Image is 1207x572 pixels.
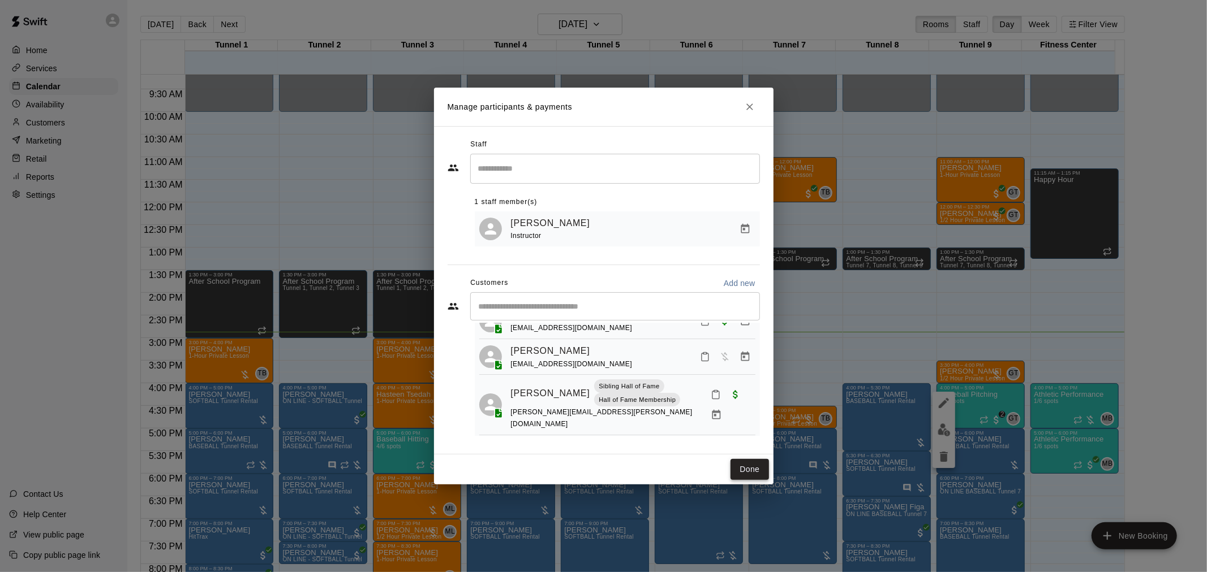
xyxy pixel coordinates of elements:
span: [EMAIL_ADDRESS][DOMAIN_NAME] [511,360,633,368]
span: [PERSON_NAME][EMAIL_ADDRESS][PERSON_NAME][DOMAIN_NAME] [511,408,693,428]
svg: Staff [448,162,459,174]
p: Manage participants & payments [448,101,573,113]
a: [PERSON_NAME] [511,344,590,358]
span: Staff [470,136,487,154]
span: [EMAIL_ADDRESS][DOMAIN_NAME] [511,324,633,332]
div: Search staff [470,154,760,184]
button: Add new [719,274,760,292]
div: Gilbert Tussey [479,218,502,240]
span: Instructor [511,232,542,240]
p: Add new [724,278,755,289]
button: Mark attendance [706,385,725,404]
span: 1 staff member(s) [475,193,538,211]
p: Sibling Hall of Fame [599,382,659,391]
div: Christopher McQuarrie [479,393,502,416]
span: Paid with Credit [725,389,746,399]
span: Paid with Credit [715,315,735,325]
button: Mark attendance [695,347,715,366]
button: Done [731,459,768,480]
a: [PERSON_NAME] [511,386,590,401]
button: Manage bookings & payment [706,405,727,425]
button: Manage bookings & payment [735,219,755,239]
svg: Customers [448,301,459,312]
div: Beau Tucker [479,345,502,368]
p: Hall of Fame Membership [599,395,676,405]
span: Customers [470,274,508,292]
button: Close [740,97,760,117]
span: Has not paid [715,351,735,361]
button: Manage bookings & payment [735,346,755,367]
div: Start typing to search customers... [470,292,760,320]
a: [PERSON_NAME] [511,216,590,231]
